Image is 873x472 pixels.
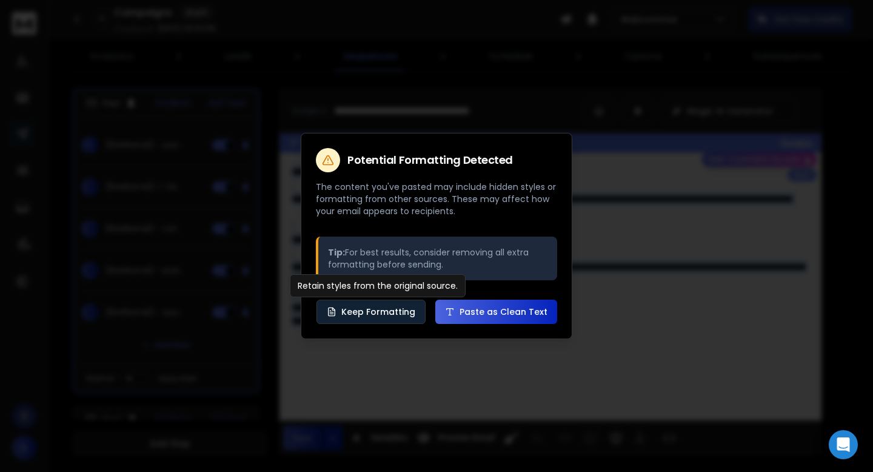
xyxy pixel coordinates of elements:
[435,300,557,324] button: Paste as Clean Text
[316,300,426,324] button: Keep Formatting
[347,155,513,166] h2: Potential Formatting Detected
[328,246,345,258] strong: Tip:
[829,430,858,459] div: Open Intercom Messenger
[290,274,466,297] div: Retain styles from the original source.
[316,181,557,217] p: The content you've pasted may include hidden styles or formatting from other sources. These may a...
[328,246,547,271] p: For best results, consider removing all extra formatting before sending.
